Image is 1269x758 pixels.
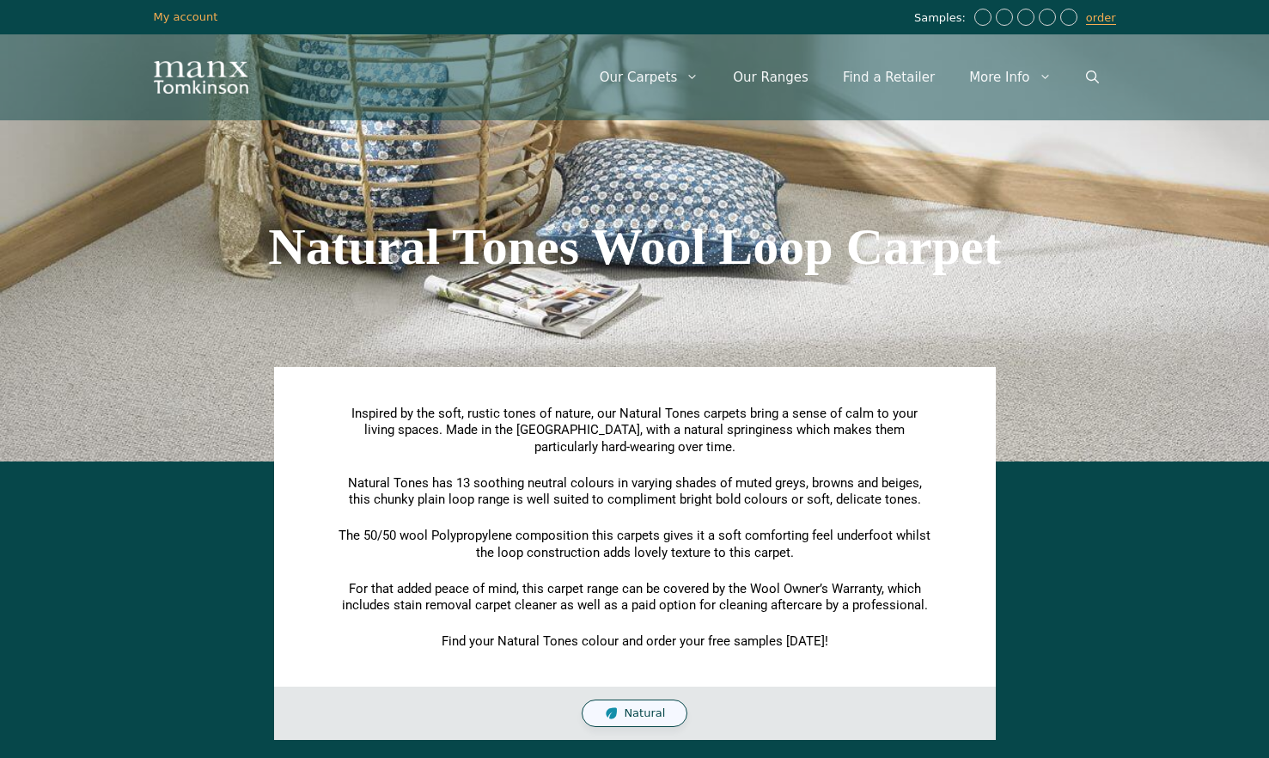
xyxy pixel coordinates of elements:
p: Find your Natural Tones colour and order your free samples [DATE]! [339,633,931,651]
a: More Info [952,52,1068,103]
a: Our Ranges [716,52,826,103]
a: Our Carpets [583,52,717,103]
span: Natural [624,706,665,721]
a: Open Search Bar [1069,52,1116,103]
a: My account [154,10,218,23]
h1: Natural Tones Wool Loop Carpet [154,221,1116,272]
a: Find a Retailer [826,52,952,103]
img: Manx Tomkinson [154,61,248,94]
p: For that added peace of mind, this carpet range can be covered by the Wool Owner’s Warranty, whic... [339,581,931,614]
span: Samples: [914,11,970,26]
span: Inspired by the soft, rustic tones of nature, our Natural Tones carpets bring a sense of calm to ... [351,406,918,455]
p: The 50/50 wool Polypropylene composition this carpets gives it a soft comforting feel underfoot w... [339,528,931,561]
a: order [1086,11,1116,25]
nav: Primary [583,52,1116,103]
span: Natural Tones has 13 soothing neutral colours in varying shades of muted greys, browns and beiges... [348,475,922,508]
